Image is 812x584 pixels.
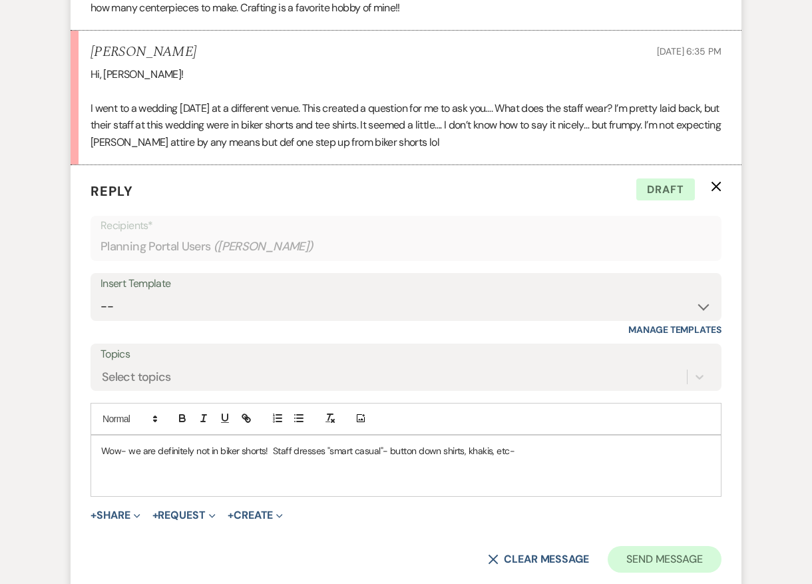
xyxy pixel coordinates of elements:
[101,234,711,260] div: Planning Portal Users
[91,510,97,521] span: +
[228,510,234,521] span: +
[228,510,283,521] button: Create
[102,368,171,386] div: Select topics
[101,345,711,364] label: Topics
[636,178,695,201] span: Draft
[657,45,721,57] span: [DATE] 6:35 PM
[91,182,133,200] span: Reply
[608,546,721,573] button: Send Message
[152,510,216,521] button: Request
[91,66,721,151] div: Hi, [PERSON_NAME]! I went to a wedding [DATE] at a different venue. This created a question for m...
[91,44,196,61] h5: [PERSON_NAME]
[101,443,711,458] p: Wow- we are definitely not in biker shorts! Staff dresses "smart casual"- button down shirts, kha...
[214,238,313,256] span: ( [PERSON_NAME] )
[628,324,721,336] a: Manage Templates
[488,554,589,565] button: Clear message
[101,217,711,234] p: Recipients*
[91,510,140,521] button: Share
[101,274,711,294] div: Insert Template
[152,510,158,521] span: +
